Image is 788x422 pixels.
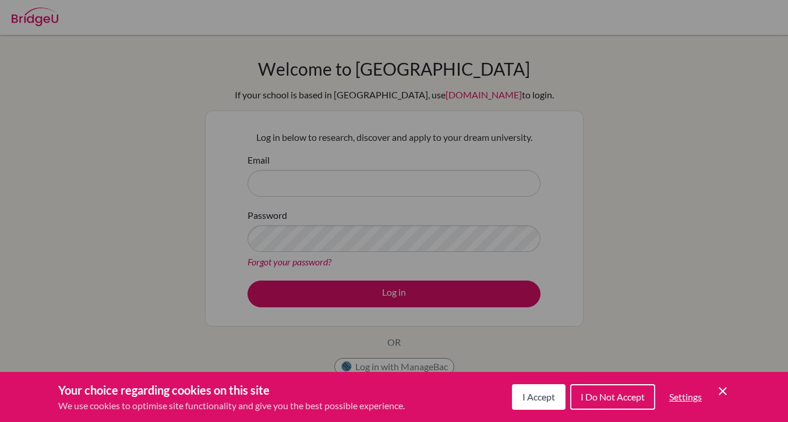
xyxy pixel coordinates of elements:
h3: Your choice regarding cookies on this site [58,381,405,399]
button: I Accept [512,384,566,410]
span: I Do Not Accept [581,391,645,402]
button: I Do Not Accept [570,384,655,410]
button: Save and close [716,384,730,398]
p: We use cookies to optimise site functionality and give you the best possible experience. [58,399,405,413]
span: I Accept [522,391,555,402]
button: Settings [660,385,711,409]
span: Settings [669,391,702,402]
